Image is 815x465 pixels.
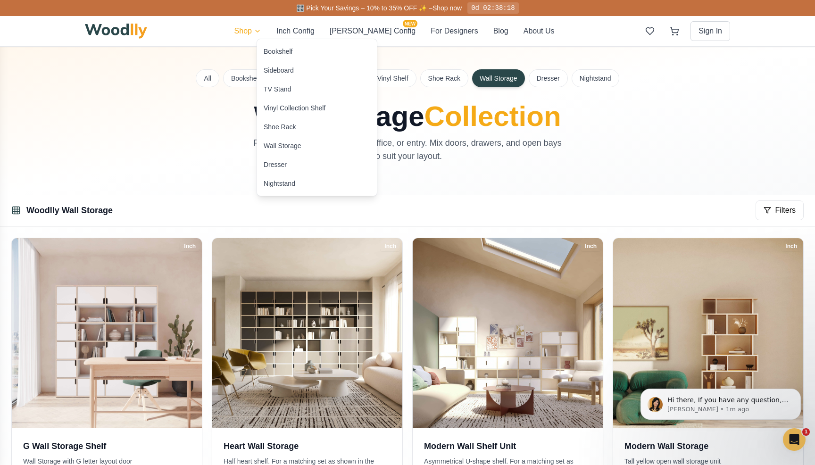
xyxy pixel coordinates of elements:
[264,66,294,75] div: Sideboard
[264,160,287,169] div: Dresser
[783,428,806,451] iframe: Intercom live chat
[802,428,810,436] span: 1
[264,122,296,132] div: Shoe Rack
[626,369,815,440] iframe: Intercom notifications message
[264,179,295,188] div: Nightstand
[264,141,301,150] div: Wall Storage
[264,103,325,113] div: Vinyl Collection Shelf
[257,39,377,196] div: Shop
[264,84,291,94] div: TV Stand
[264,47,292,56] div: Bookshelf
